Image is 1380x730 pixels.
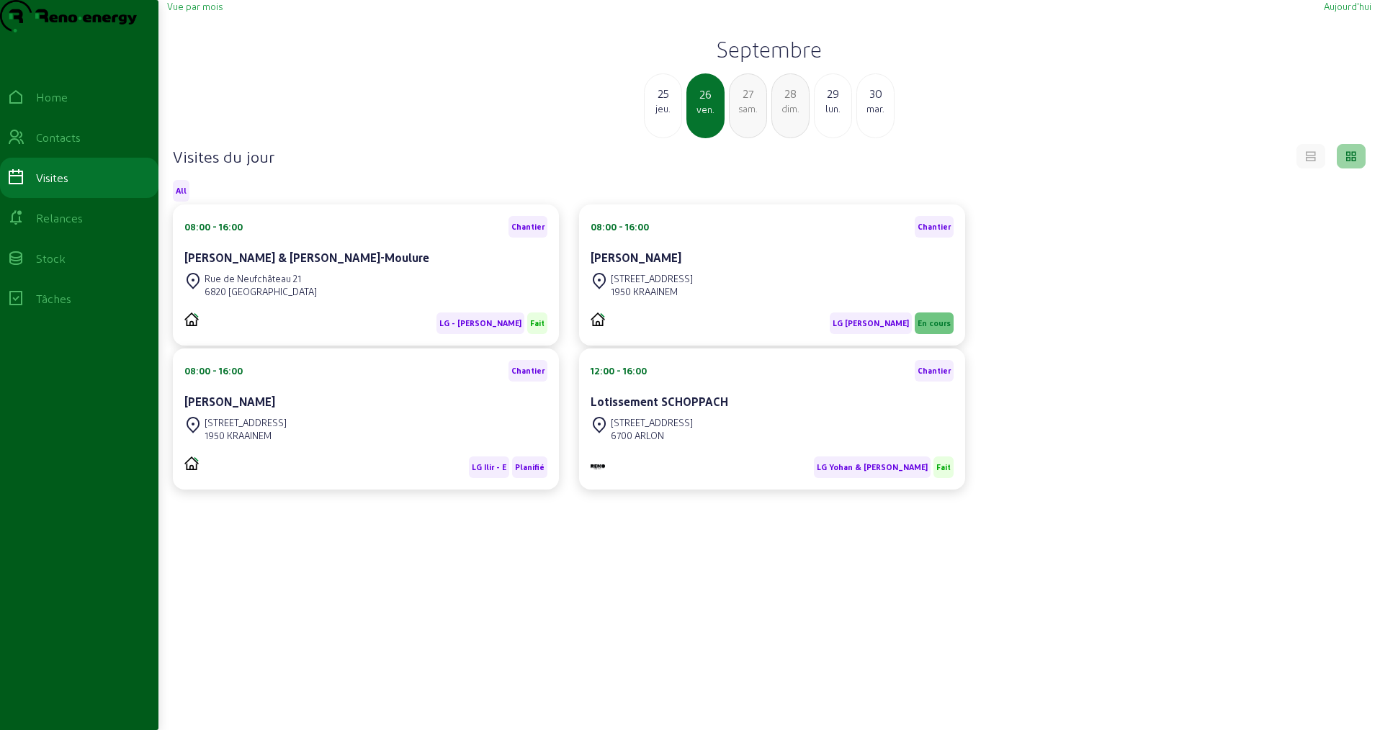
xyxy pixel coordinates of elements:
div: 27 [730,85,766,102]
span: Chantier [511,366,545,376]
div: [STREET_ADDRESS] [205,416,287,429]
span: Chantier [918,222,951,232]
div: 26 [688,86,723,103]
span: LG Ilir - E [472,462,506,472]
span: Vue par mois [167,1,223,12]
div: jeu. [645,102,681,115]
span: Fait [530,318,545,328]
div: Tâches [36,290,71,307]
div: ven. [688,103,723,116]
span: En cours [918,318,951,328]
div: 1950 KRAAINEM [611,285,693,298]
div: dim. [772,102,809,115]
div: 08:00 - 16:00 [184,220,243,233]
div: 28 [772,85,809,102]
div: 12:00 - 16:00 [591,364,647,377]
div: 6700 ARLON [611,429,693,442]
h2: Septembre [167,36,1371,62]
div: Contacts [36,129,81,146]
span: LG - [PERSON_NAME] [439,318,521,328]
img: B2B - PVELEC [591,464,605,469]
div: [STREET_ADDRESS] [611,416,693,429]
span: Chantier [511,222,545,232]
div: Rue de Neufchâteau 21 [205,272,317,285]
div: [STREET_ADDRESS] [611,272,693,285]
cam-card-title: [PERSON_NAME] [184,395,275,408]
div: sam. [730,102,766,115]
img: PVELEC [184,456,199,470]
div: 08:00 - 16:00 [184,364,243,377]
div: 30 [857,85,894,102]
div: Relances [36,209,83,227]
div: 29 [815,85,851,102]
cam-card-title: Lotissement SCHOPPACH [591,395,728,408]
div: 08:00 - 16:00 [591,220,649,233]
cam-card-title: [PERSON_NAME] & [PERSON_NAME]-Moulure [184,251,429,264]
div: Home [36,89,68,106]
div: Stock [36,250,66,267]
span: Aujourd'hui [1324,1,1371,12]
div: 6820 [GEOGRAPHIC_DATA] [205,285,317,298]
span: Chantier [918,366,951,376]
span: LG Yohan & [PERSON_NAME] [817,462,928,472]
div: Visites [36,169,68,186]
div: mar. [857,102,894,115]
cam-card-title: [PERSON_NAME] [591,251,681,264]
div: 25 [645,85,681,102]
span: Fait [936,462,951,472]
img: PVELEC [184,312,199,326]
div: lun. [815,102,851,115]
h4: Visites du jour [173,146,274,166]
img: PVELEC [591,312,605,326]
span: LG [PERSON_NAME] [833,318,909,328]
span: All [176,186,187,196]
div: 1950 KRAAINEM [205,429,287,442]
span: Planifié [515,462,545,472]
